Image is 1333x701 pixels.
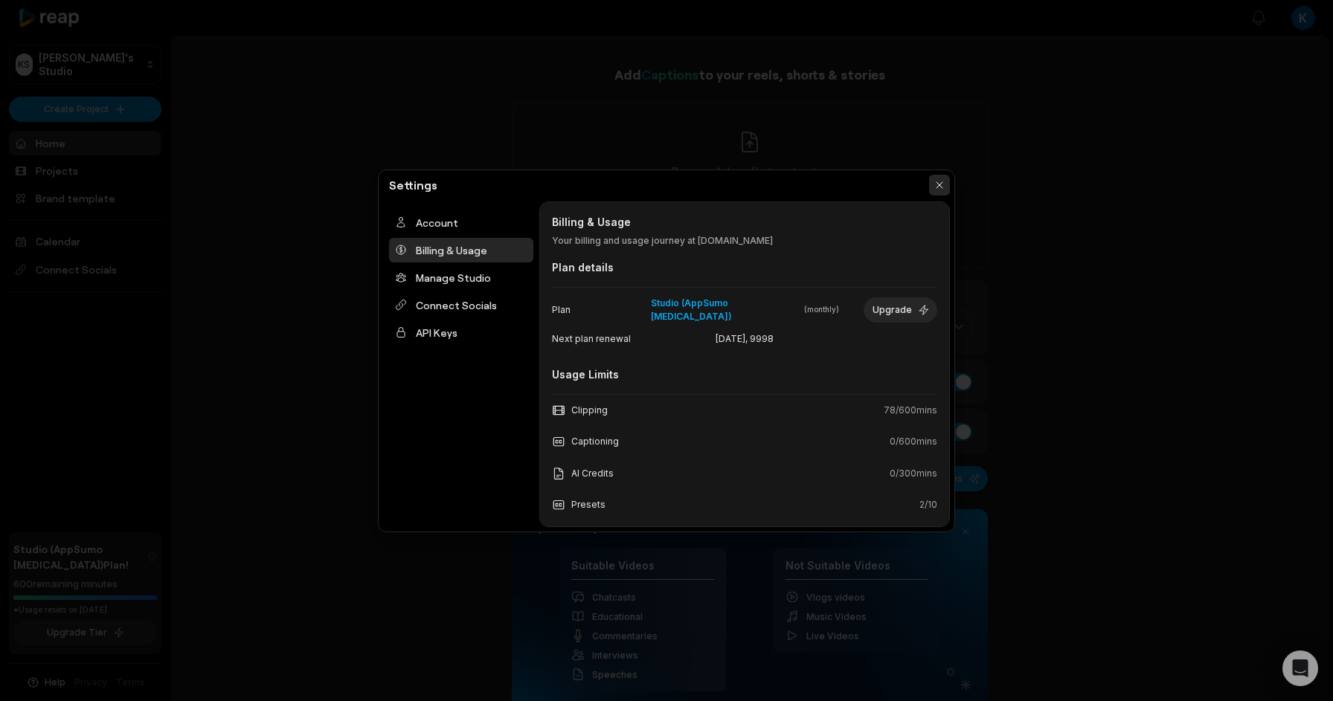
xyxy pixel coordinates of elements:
span: Studio (AppSumo [MEDICAL_DATA]) [651,297,801,323]
span: 0 / 300 mins [890,467,937,480]
span: 0 / 600 mins [890,435,937,448]
div: Connect Socials [389,293,533,317]
span: Plan [552,303,646,317]
p: Your billing and usage journey at [DOMAIN_NAME] [552,234,937,248]
span: Next plan renewal [552,332,678,346]
div: API Keys [389,320,533,345]
div: AI Credits [552,467,614,480]
div: Manage Studio [389,265,533,290]
div: Captioning [552,435,619,449]
button: Upgrade [864,297,937,323]
span: [DATE], 9998 [682,332,808,346]
h2: Settings [383,176,443,194]
div: Clipping [552,404,608,417]
span: 78 / 600 mins [884,404,937,417]
div: Presets [552,498,606,512]
span: 2 / 10 [919,498,937,511]
h2: Billing & Usage [552,214,937,230]
div: Billing & Usage [389,238,533,262]
span: ( month ly) [804,305,839,314]
div: Plan details [552,259,937,275]
div: Usage Limits [552,366,937,382]
div: Account [389,210,533,235]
